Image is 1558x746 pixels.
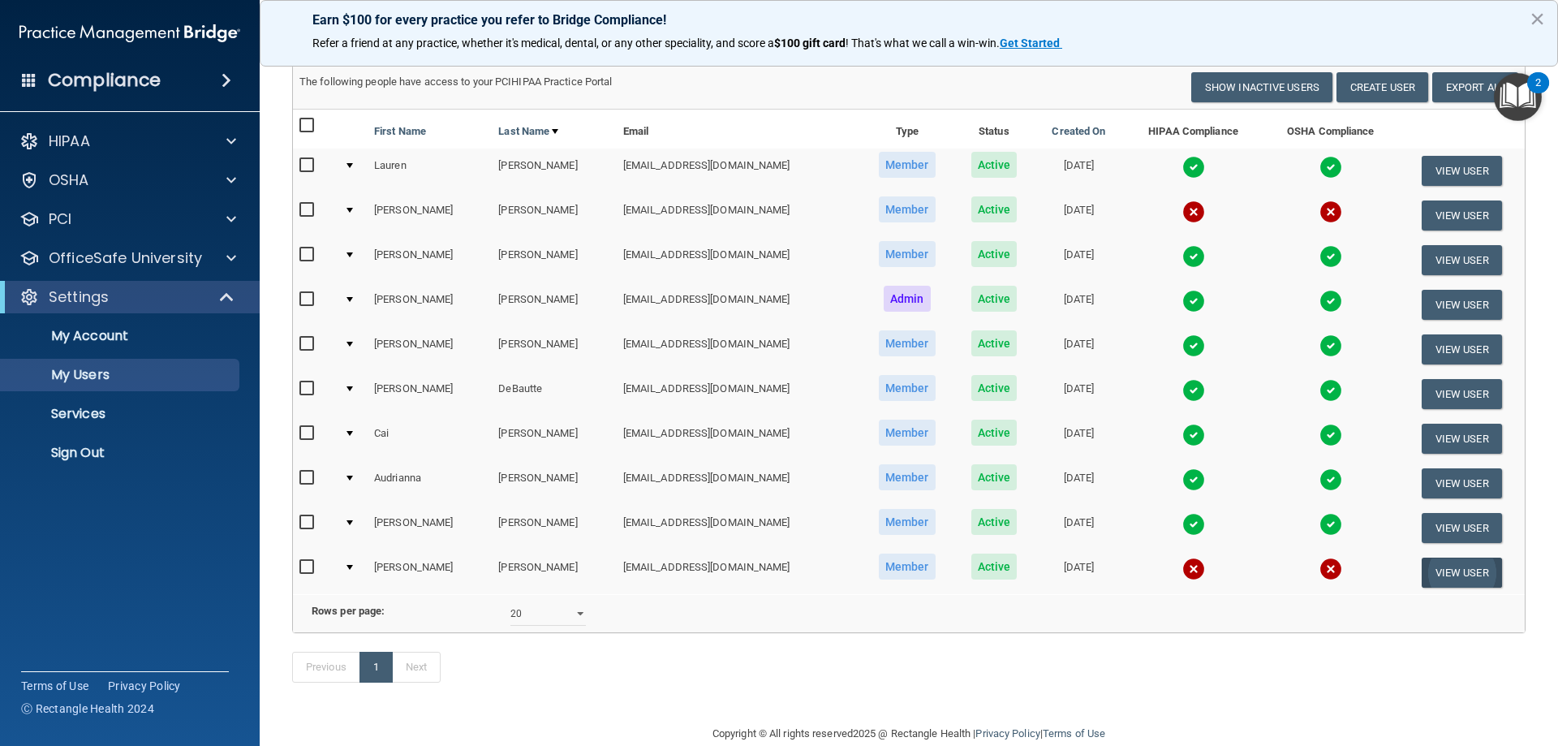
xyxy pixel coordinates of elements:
[846,37,1000,50] span: ! That's what we call a win-win.
[312,605,385,617] b: Rows per page:
[1319,290,1342,313] img: tick.e7d51cea.svg
[108,678,181,694] a: Privacy Policy
[11,445,232,461] p: Sign Out
[1422,156,1502,186] button: View User
[368,506,492,550] td: [PERSON_NAME]
[368,327,492,372] td: [PERSON_NAME]
[368,416,492,461] td: Cai
[1034,327,1124,372] td: [DATE]
[617,506,860,550] td: [EMAIL_ADDRESS][DOMAIN_NAME]
[1319,379,1342,402] img: tick.e7d51cea.svg
[374,122,426,141] a: First Name
[617,282,860,327] td: [EMAIL_ADDRESS][DOMAIN_NAME]
[21,701,154,717] span: Ⓒ Rectangle Health 2024
[1277,631,1539,696] iframe: Drift Widget Chat Controller
[492,461,616,506] td: [PERSON_NAME]
[617,149,860,193] td: [EMAIL_ADDRESS][DOMAIN_NAME]
[1182,201,1205,223] img: cross.ca9f0e7f.svg
[292,652,360,683] a: Previous
[1034,461,1124,506] td: [DATE]
[492,416,616,461] td: [PERSON_NAME]
[492,193,616,238] td: [PERSON_NAME]
[879,330,936,356] span: Member
[1535,83,1541,104] div: 2
[617,372,860,416] td: [EMAIL_ADDRESS][DOMAIN_NAME]
[879,152,936,178] span: Member
[19,248,236,268] a: OfficeSafe University
[971,330,1018,356] span: Active
[368,461,492,506] td: Audrianna
[1336,72,1428,102] button: Create User
[1000,37,1060,50] strong: Get Started
[617,238,860,282] td: [EMAIL_ADDRESS][DOMAIN_NAME]
[492,149,616,193] td: [PERSON_NAME]
[312,12,1505,28] p: Earn $100 for every practice you refer to Bridge Compliance!
[971,286,1018,312] span: Active
[368,282,492,327] td: [PERSON_NAME]
[1319,245,1342,268] img: tick.e7d51cea.svg
[617,193,860,238] td: [EMAIL_ADDRESS][DOMAIN_NAME]
[617,110,860,149] th: Email
[1319,468,1342,491] img: tick.e7d51cea.svg
[971,464,1018,490] span: Active
[1124,110,1263,149] th: HIPAA Compliance
[954,110,1034,149] th: Status
[1422,201,1502,231] button: View User
[392,652,441,683] a: Next
[879,420,936,446] span: Member
[1432,72,1518,102] a: Export All
[1319,513,1342,536] img: tick.e7d51cea.svg
[879,241,936,267] span: Member
[1191,72,1332,102] button: Show Inactive Users
[617,461,860,506] td: [EMAIL_ADDRESS][DOMAIN_NAME]
[49,209,71,229] p: PCI
[1319,424,1342,446] img: tick.e7d51cea.svg
[1319,334,1342,357] img: tick.e7d51cea.svg
[617,416,860,461] td: [EMAIL_ADDRESS][DOMAIN_NAME]
[19,287,235,307] a: Settings
[359,652,393,683] a: 1
[879,196,936,222] span: Member
[1319,156,1342,179] img: tick.e7d51cea.svg
[1422,379,1502,409] button: View User
[368,193,492,238] td: [PERSON_NAME]
[19,170,236,190] a: OSHA
[1043,727,1105,740] a: Terms of Use
[11,328,232,344] p: My Account
[879,375,936,401] span: Member
[368,550,492,594] td: [PERSON_NAME]
[49,287,109,307] p: Settings
[1052,122,1105,141] a: Created On
[971,420,1018,446] span: Active
[1182,558,1205,580] img: cross.ca9f0e7f.svg
[11,406,232,422] p: Services
[312,37,774,50] span: Refer a friend at any practice, whether it's medical, dental, or any other speciality, and score a
[971,509,1018,535] span: Active
[1422,245,1502,275] button: View User
[19,17,240,50] img: PMB logo
[492,238,616,282] td: [PERSON_NAME]
[11,367,232,383] p: My Users
[971,152,1018,178] span: Active
[1422,424,1502,454] button: View User
[1182,379,1205,402] img: tick.e7d51cea.svg
[975,727,1039,740] a: Privacy Policy
[492,282,616,327] td: [PERSON_NAME]
[1422,558,1502,588] button: View User
[492,550,616,594] td: [PERSON_NAME]
[368,238,492,282] td: [PERSON_NAME]
[48,69,161,92] h4: Compliance
[368,149,492,193] td: Lauren
[774,37,846,50] strong: $100 gift card
[617,550,860,594] td: [EMAIL_ADDRESS][DOMAIN_NAME]
[49,132,90,151] p: HIPAA
[49,170,89,190] p: OSHA
[368,372,492,416] td: [PERSON_NAME]
[1182,156,1205,179] img: tick.e7d51cea.svg
[21,678,88,694] a: Terms of Use
[860,110,954,149] th: Type
[1263,110,1398,149] th: OSHA Compliance
[492,372,616,416] td: DeBautte
[492,327,616,372] td: [PERSON_NAME]
[1422,468,1502,498] button: View User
